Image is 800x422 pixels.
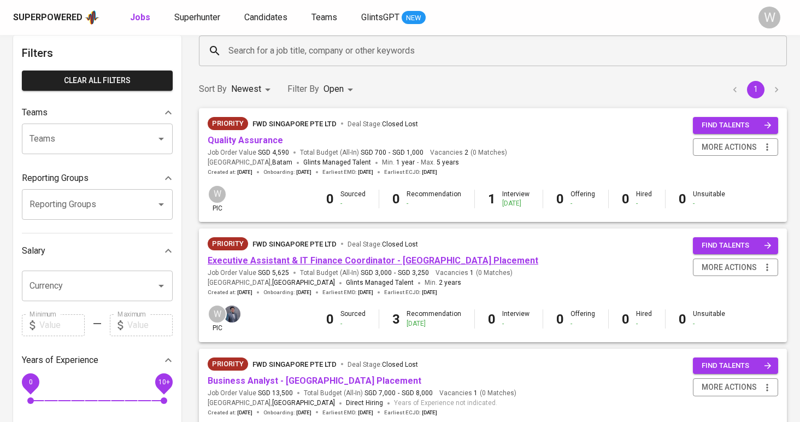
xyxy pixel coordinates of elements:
span: 10+ [158,378,169,385]
div: W [208,185,227,204]
a: Quality Assurance [208,135,283,145]
span: Batam [272,157,292,168]
div: Interview [502,309,530,328]
button: find talents [693,357,778,374]
span: 2 [463,148,468,157]
a: Candidates [244,11,290,25]
span: more actions [702,261,757,274]
span: Created at : [208,409,252,417]
b: 0 [556,191,564,207]
p: Newest [231,83,261,96]
span: Priority [208,238,248,249]
button: more actions [693,138,778,156]
div: - [407,199,461,208]
span: [GEOGRAPHIC_DATA] [272,398,335,409]
span: [DATE] [237,168,252,176]
button: page 1 [747,81,764,98]
span: FWD Singapore Pte Ltd [252,120,337,128]
div: pic [208,304,227,333]
div: New Job received from Demand Team [208,117,248,130]
b: 0 [679,312,686,327]
span: Earliest ECJD : [384,168,437,176]
span: Closed Lost [382,241,418,248]
div: Teams [22,102,173,124]
span: [DATE] [422,409,437,417]
span: Deal Stage : [348,241,418,248]
span: 1 year [396,159,415,166]
div: Years of Experience [22,349,173,371]
span: Vacancies ( 0 Matches ) [439,389,516,398]
b: 0 [488,312,496,327]
b: 0 [392,191,400,207]
button: more actions [693,259,778,277]
b: 0 [556,312,564,327]
span: [DATE] [296,409,311,417]
span: [DATE] [422,289,437,296]
div: Hired [636,309,652,328]
span: Deal Stage : [348,361,418,368]
span: 2 years [439,279,461,286]
p: Years of Experience [22,354,98,367]
b: Jobs [130,12,150,22]
div: Hired [636,190,652,208]
a: Business Analyst - [GEOGRAPHIC_DATA] Placement [208,376,421,386]
div: W [758,7,780,28]
a: Jobs [130,11,152,25]
div: Open [323,79,357,99]
span: Candidates [244,12,287,22]
div: - [340,319,366,329]
p: Sort By [199,83,227,96]
span: Direct Hiring [346,399,383,407]
b: 0 [679,191,686,207]
div: [DATE] [502,199,530,208]
span: 1 [468,268,474,278]
span: [GEOGRAPHIC_DATA] , [208,157,292,168]
span: Priority [208,118,248,129]
div: Sourced [340,309,366,328]
nav: pagination navigation [725,81,787,98]
span: [DATE] [296,289,311,296]
span: Glints Managed Talent [346,279,414,286]
span: Vacancies ( 0 Matches ) [430,148,507,157]
span: Total Budget (All-In) [300,148,423,157]
span: 0 [28,378,32,385]
b: 0 [622,191,630,207]
div: Newest [231,79,274,99]
span: Years of Experience not indicated. [394,398,497,409]
div: - [340,199,366,208]
span: - [398,389,399,398]
span: Closed Lost [382,361,418,368]
div: Sourced [340,190,366,208]
span: Clear All filters [31,74,164,87]
img: app logo [85,9,99,26]
div: New Job received from Demand Team [208,237,248,250]
div: Salary [22,240,173,262]
div: Recommendation [407,309,461,328]
span: Total Budget (All-In) [300,268,429,278]
div: - [693,319,725,329]
span: Job Order Value [208,268,289,278]
span: Glints Managed Talent [303,159,371,166]
div: [DATE] [407,319,461,329]
button: find talents [693,237,778,254]
span: 1 [472,389,478,398]
span: [DATE] [358,168,373,176]
span: Onboarding : [263,168,311,176]
span: [DATE] [296,168,311,176]
div: Offering [570,190,595,208]
span: Job Order Value [208,148,289,157]
input: Value [127,314,173,336]
div: - [636,319,652,329]
div: New Job received from Demand Team [208,357,248,371]
a: Superpoweredapp logo [13,9,99,26]
span: Earliest EMD : [322,289,373,296]
span: find talents [702,119,772,132]
span: Earliest ECJD : [384,289,437,296]
div: - [570,319,595,329]
b: 3 [392,312,400,327]
span: - [389,148,390,157]
h6: Filters [22,44,173,62]
img: jhon@glints.com [223,306,240,323]
button: find talents [693,117,778,134]
span: SGD 5,625 [258,268,289,278]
